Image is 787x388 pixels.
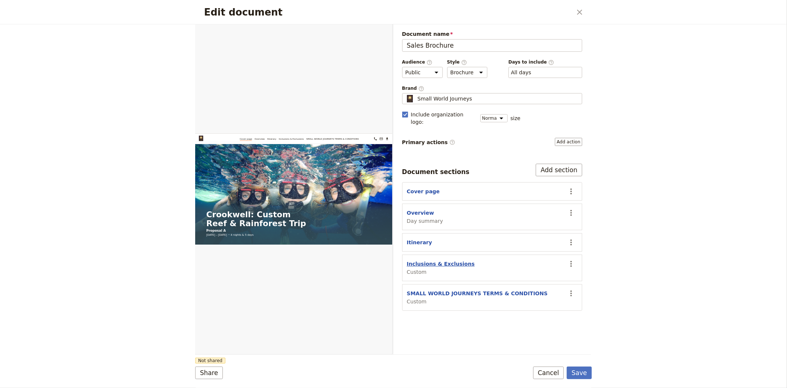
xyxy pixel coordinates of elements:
span: Include organization logo : [411,111,476,126]
a: Itinerary [173,7,194,17]
span: Primary actions [402,139,455,146]
span: ​ [418,86,424,91]
select: Style​ [447,67,487,78]
button: Primary actions​ [555,138,582,146]
h1: Crookwell: Custom Reef & Rainforest Trip [27,184,446,225]
span: ​ [449,139,455,145]
img: Small World Journeys logo [9,4,73,17]
a: Cover page [107,7,137,17]
button: Inclusions & Exclusions [407,260,475,268]
button: Overview [407,209,434,217]
span: Style [447,59,487,65]
span: [DATE] – [DATE] [27,238,76,246]
button: 07 4054 6693 [426,6,438,18]
button: Download pdf [454,6,466,18]
div: Document sections [402,167,470,176]
span: Day summary [407,217,443,225]
p: Proposal A [27,227,446,238]
span: Brand [402,85,583,92]
button: Itinerary [407,239,432,246]
span: ​ [427,59,432,65]
img: Profile [405,95,415,102]
span: 4 nights & 5 days [85,238,140,246]
button: Cancel [533,367,564,379]
span: size [511,115,521,122]
a: SMALL WORLD JOURNEYS TERMS & CONDITIONS [266,7,393,17]
input: Document name [402,39,583,52]
span: Days to include [508,59,582,65]
button: Save [567,367,592,379]
span: Audience [402,59,443,65]
span: Small World Journeys [418,95,472,102]
button: Cover page [407,188,440,195]
span: Document name [402,30,583,38]
a: Inclusions & Exclusions [200,7,260,17]
button: Actions [565,236,577,249]
select: Audience​ [402,67,443,78]
a: Overview [142,7,167,17]
span: ​ [548,59,554,65]
button: Add section [536,164,582,176]
span: Not shared [195,358,225,364]
button: Actions [565,287,577,300]
button: Actions [565,185,577,198]
span: Custom [407,268,475,276]
button: SMALL WORLD JOURNEYS TERMS & CONDITIONS [407,290,548,297]
button: Actions [565,207,577,219]
a: groups@smallworldjourneys.com.au [440,6,452,18]
button: Days to include​Clear input [511,69,531,76]
select: size [480,114,508,122]
span: ​ [461,59,467,65]
span: Custom [407,298,548,305]
button: Close dialog [573,6,586,18]
button: Share [195,367,223,379]
button: Actions [565,258,577,270]
h2: Edit document [204,7,572,18]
